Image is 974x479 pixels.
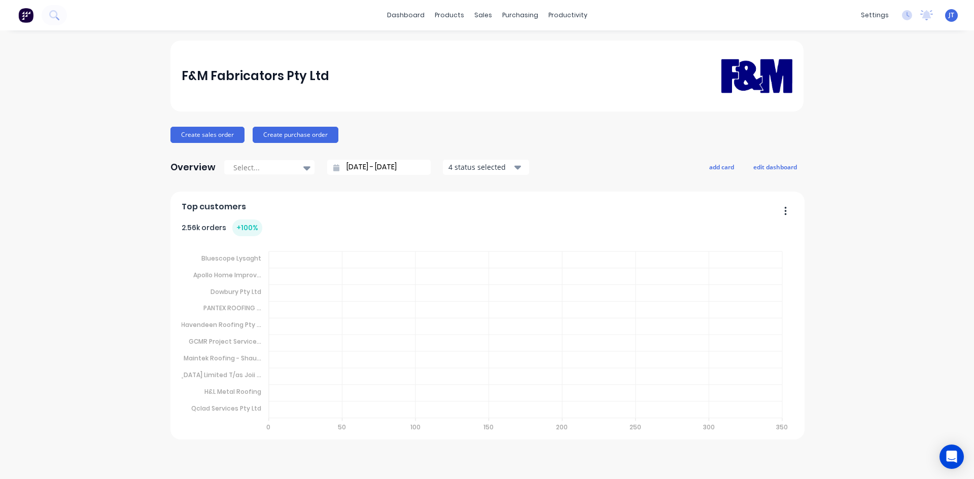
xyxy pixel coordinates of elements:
[940,445,964,469] div: Open Intercom Messenger
[211,287,261,296] tspan: Dowbury Pty Ltd
[189,337,261,346] tspan: GCMR Project Service...
[630,423,642,431] tspan: 250
[556,423,568,431] tspan: 200
[232,219,262,236] div: + 100 %
[170,127,245,143] button: Create sales order
[856,8,894,23] div: settings
[443,160,529,175] button: 4 status selected
[184,354,261,362] tspan: Maintek Roofing - Shau...
[448,162,512,172] div: 4 status selected
[253,127,338,143] button: Create purchase order
[721,44,792,107] img: F&M Fabricators Pty Ltd
[747,160,804,173] button: edit dashboard
[382,8,430,23] a: dashboard
[191,404,261,413] tspan: Qclad Services Pty Ltd
[203,304,261,312] tspan: PANTEX ROOFING ...
[204,387,261,396] tspan: H&L Metal Roofing
[201,254,261,263] tspan: Bluescope Lysaght
[338,423,346,431] tspan: 50
[170,157,216,177] div: Overview
[497,8,543,23] div: purchasing
[18,8,33,23] img: Factory
[182,66,329,86] div: F&M Fabricators Pty Ltd
[181,320,261,329] tspan: Havendeen Roofing Pty ...
[182,219,262,236] div: 2.56k orders
[266,423,270,431] tspan: 0
[132,371,261,379] tspan: [DEMOGRAPHIC_DATA] Limited T/as Joii ...
[410,423,421,431] tspan: 100
[703,423,715,431] tspan: 300
[469,8,497,23] div: sales
[703,160,741,173] button: add card
[193,271,261,279] tspan: Apollo Home Improv...
[430,8,469,23] div: products
[483,423,494,431] tspan: 150
[777,423,788,431] tspan: 350
[182,201,246,213] span: Top customers
[949,11,954,20] span: JT
[543,8,593,23] div: productivity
